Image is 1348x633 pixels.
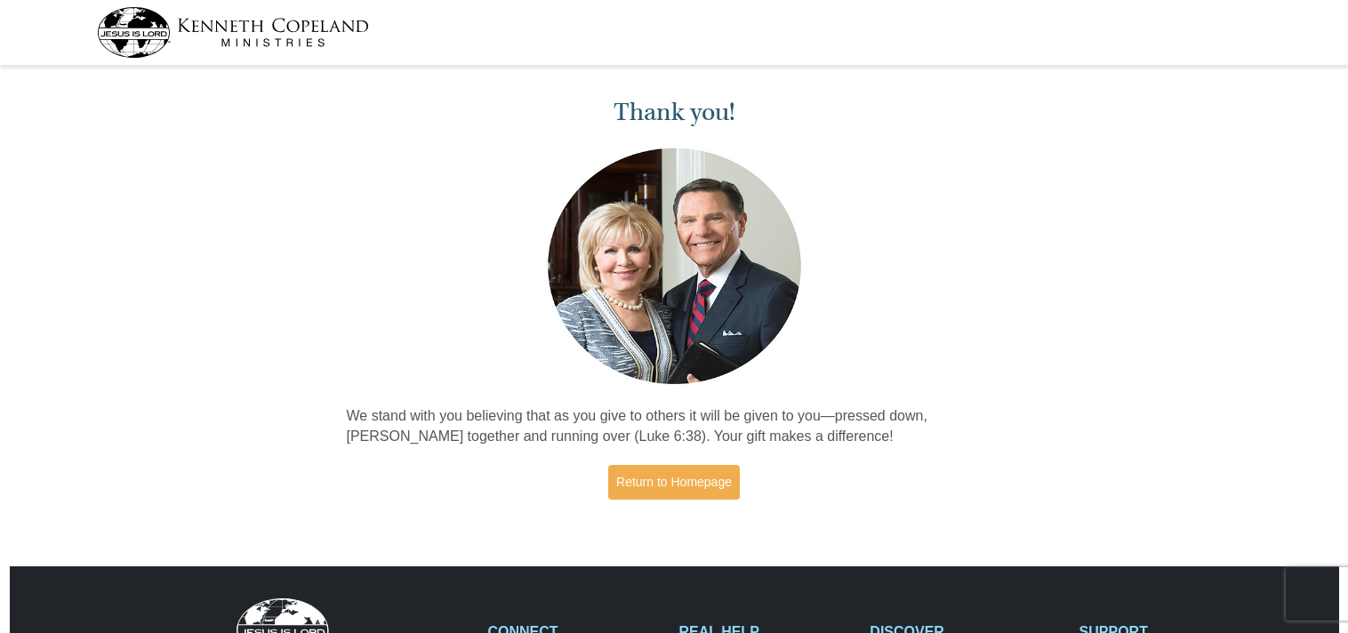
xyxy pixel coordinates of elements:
h1: Thank you! [347,98,1002,127]
img: kcm-header-logo.svg [97,7,369,58]
p: We stand with you believing that as you give to others it will be given to you—pressed down, [PER... [347,406,1002,447]
img: Kenneth and Gloria [543,144,806,389]
a: Return to Homepage [608,465,740,500]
